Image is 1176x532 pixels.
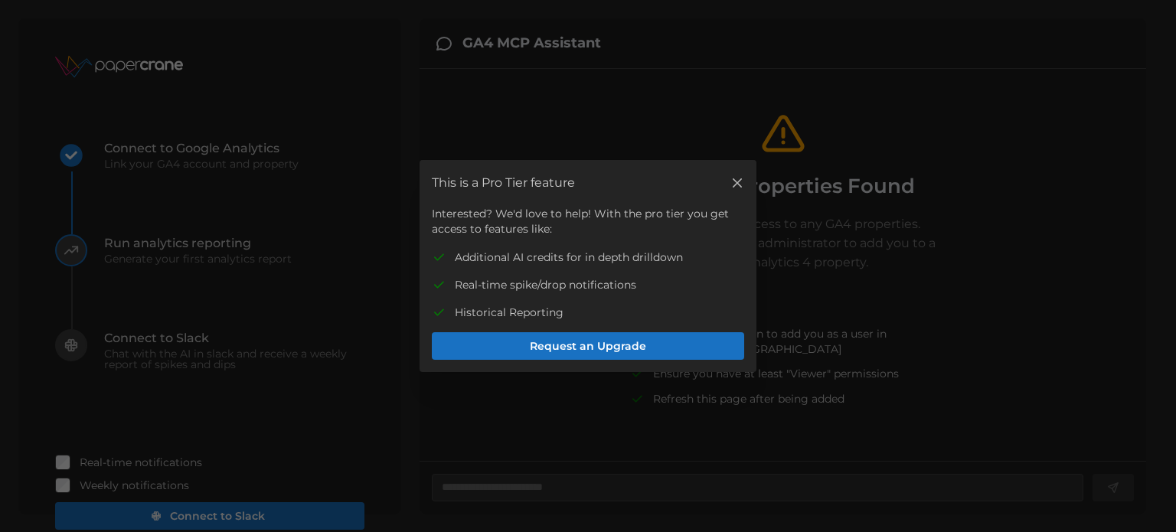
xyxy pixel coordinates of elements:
[455,305,563,320] p: Historical Reporting
[530,333,646,359] span: Request an Upgrade
[455,277,636,292] p: Real-time spike/drop notifications
[432,332,744,360] button: Request an Upgrade
[455,249,683,264] p: Additional AI credits for in depth drilldown
[432,177,575,189] h2: This is a Pro Tier feature
[432,206,744,237] p: Interested? We'd love to help! With the pro tier you get access to features like:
